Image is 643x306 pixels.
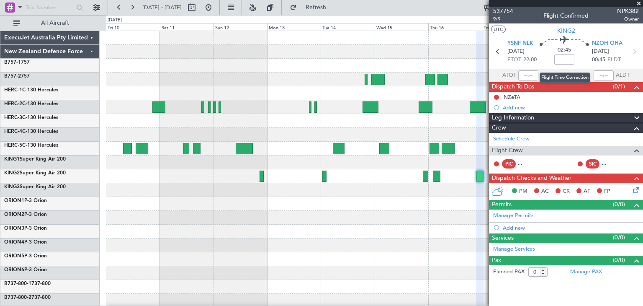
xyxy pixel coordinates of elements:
[321,23,374,31] div: Tue 14
[586,159,599,169] div: SIC
[491,26,506,33] button: UTC
[4,267,24,272] span: ORION6
[493,245,535,254] a: Manage Services
[492,233,514,243] span: Services
[507,39,533,48] span: YSNF NLK
[613,82,625,91] span: (0/1)
[4,295,31,300] span: B737-800-2
[160,23,213,31] div: Sat 11
[482,23,535,31] div: Fri 17
[4,143,22,148] span: HERC-5
[602,160,620,168] div: - -
[286,1,336,14] button: Refresh
[4,198,24,203] span: ORION1
[4,281,51,286] a: B737-800-1737-800
[4,129,58,134] a: HERC-4C-130 Hercules
[504,93,520,101] div: NZeTA
[4,226,47,231] a: ORION3P-3 Orion
[142,4,182,11] span: [DATE] - [DATE]
[558,46,571,54] span: 02:45
[4,115,22,120] span: HERC-3
[492,174,571,183] span: Dispatch Checks and Weather
[503,224,639,231] div: Add new
[298,5,334,10] span: Refresh
[503,104,639,111] div: Add new
[4,157,66,162] a: KING1Super King Air 200
[213,23,267,31] div: Sun 12
[4,157,20,162] span: KING1
[518,70,538,80] input: --:--
[492,200,512,210] span: Permits
[4,101,58,106] a: HERC-2C-130 Hercules
[4,267,47,272] a: ORION6P-3 Orion
[613,200,625,209] span: (0/0)
[492,113,534,123] span: Leg Information
[493,16,513,23] span: 9/9
[4,184,66,189] a: KING3Super King Air 200
[518,160,537,168] div: - -
[4,60,21,65] span: B757-1
[592,56,605,64] span: 00:45
[26,1,74,14] input: Trip Number
[570,268,602,276] a: Manage PAX
[4,88,58,93] a: HERC-1C-130 Hercules
[9,16,91,30] button: All Aircraft
[4,240,24,245] span: ORION4
[492,256,501,265] span: Pax
[541,187,549,196] span: AC
[507,47,525,56] span: [DATE]
[613,233,625,242] span: (0/0)
[523,56,537,64] span: 22:00
[4,240,47,245] a: ORION4P-3 Orion
[4,129,22,134] span: HERC-4
[4,101,22,106] span: HERC-2
[607,56,621,64] span: ELDT
[557,26,575,35] span: KING2
[493,268,525,276] label: Planned PAX
[4,115,58,120] a: HERC-3C-130 Hercules
[106,23,159,31] div: Fri 10
[4,198,47,203] a: ORION1P-3 Orion
[4,281,31,286] span: B737-800-1
[22,20,88,26] span: All Aircraft
[4,143,58,148] a: HERC-5C-130 Hercules
[4,74,30,79] a: B757-2757
[4,60,30,65] a: B757-1757
[375,23,428,31] div: Wed 15
[502,71,516,80] span: ATOT
[493,7,513,16] span: 537754
[4,74,21,79] span: B757-2
[617,16,639,23] span: Owner
[108,17,122,24] div: [DATE]
[616,71,630,80] span: ALDT
[492,123,506,133] span: Crew
[4,212,24,217] span: ORION2
[613,256,625,265] span: (0/0)
[4,226,24,231] span: ORION3
[543,11,589,20] div: Flight Confirmed
[4,212,47,217] a: ORION2P-3 Orion
[428,23,482,31] div: Thu 16
[4,171,20,176] span: KING2
[492,146,523,156] span: Flight Crew
[584,187,590,196] span: AF
[507,56,521,64] span: ETOT
[519,187,527,196] span: PM
[267,23,321,31] div: Mon 13
[563,187,570,196] span: CR
[4,184,20,189] span: KING3
[604,187,610,196] span: FP
[502,159,516,169] div: PIC
[592,39,622,48] span: NZOH OHA
[4,295,51,300] a: B737-800-2737-800
[492,82,534,92] span: Dispatch To-Dos
[617,7,639,16] span: NPK382
[4,88,22,93] span: HERC-1
[540,73,590,83] div: Flight Time Correction
[493,135,530,143] a: Schedule Crew
[4,171,66,176] a: KING2Super King Air 200
[493,212,534,220] a: Manage Permits
[4,254,47,259] a: ORION5P-3 Orion
[592,47,609,56] span: [DATE]
[4,254,24,259] span: ORION5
